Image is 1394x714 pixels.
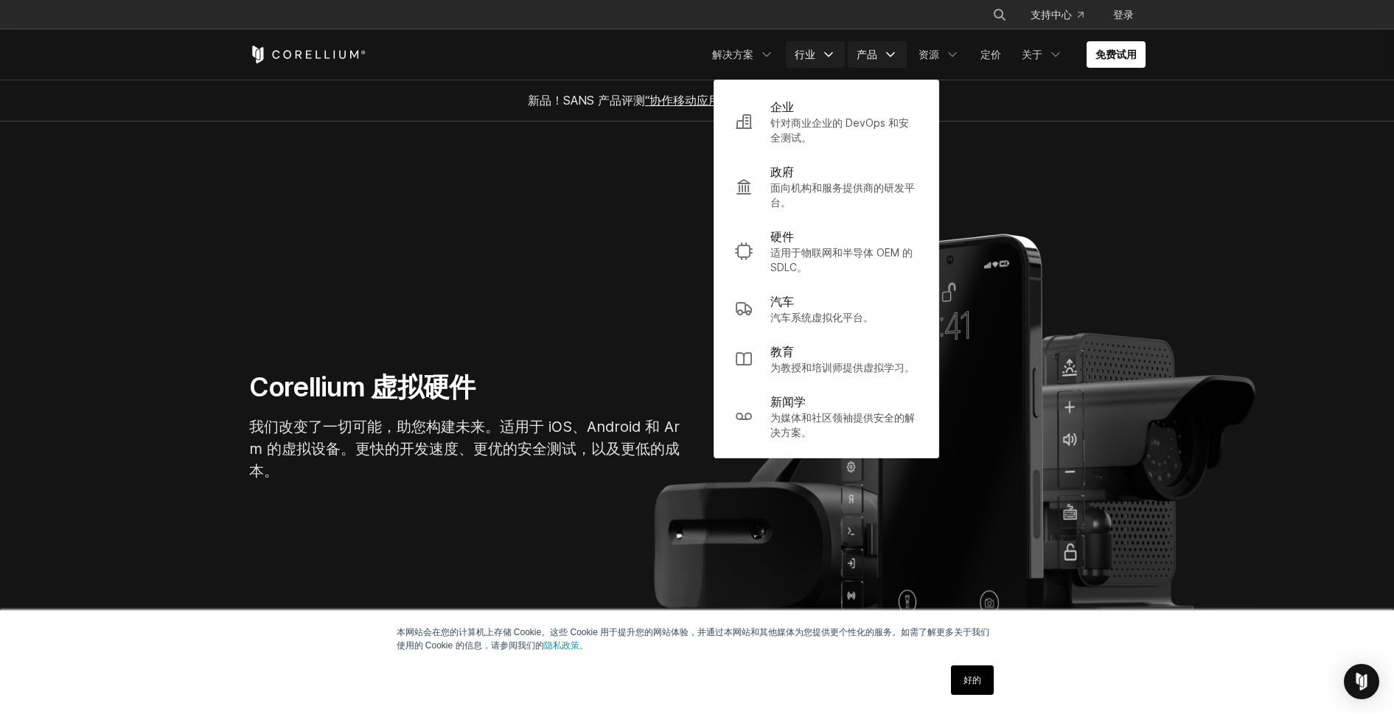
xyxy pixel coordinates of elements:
a: 企业 针对商业企业的 DevOps 和安全测试。 [723,89,930,154]
font: 教育 [770,344,794,359]
a: 汽车 汽车系统虚拟化平台。 [723,284,930,334]
a: 隐私政策。 [544,640,588,651]
font: 解决方案 [712,48,753,60]
font: 针对商业企业的 DevOps 和安全测试。 [770,116,909,144]
font: 支持中心 [1031,8,1072,21]
font: 新闻学 [770,394,806,409]
font: 关于 [1022,48,1042,60]
font: 硬件 [770,229,794,244]
a: 政府 面向机构和服务提供商的研发平台。 [723,154,930,219]
div: 打开 Intercom Messenger [1344,664,1379,699]
a: 科雷利姆之家 [249,46,366,63]
font: 新品！SANS 产品评测 [528,93,645,108]
font: 免费试用 [1095,48,1137,60]
font: 汽车系统虚拟化平台。 [770,311,874,323]
font: 为媒体和社区领袖提供安全的解决方案。 [770,411,915,438]
font: 产品 [857,48,877,60]
a: 好的 [951,665,994,695]
font: 登录 [1113,8,1134,21]
font: 汽车 [770,294,794,309]
font: 资源 [919,48,939,60]
font: 适用于物联网和半导体 OEM 的 SDLC。 [770,246,913,273]
div: 导航菜单 [703,41,1146,68]
a: 硬件 适用于物联网和半导体 OEM 的 SDLC。 [723,219,930,284]
font: 本网站会在您的计算机上存储 Cookie。这些 Cookie 用于提升您的网站体验，并通过本网站和其他媒体为您提供更个性化的服务。如需了解更多关于我们使用的 Cookie 的信息，请参阅我们的 [397,627,990,651]
a: 教育 为教授和培训师提供虚拟学习。 [723,334,930,384]
font: 企业 [770,99,794,114]
font: 政府 [770,164,794,179]
a: 新闻学 为媒体和社区领袖提供安全的解决方案。 [723,384,930,449]
button: 搜索 [986,1,1013,28]
font: 我们改变了一切可能，助您构建未来。适用于 iOS、Android 和 Arm 的虚拟设备。更快的开发速度、更优的安全测试，以及更低的成本。 [249,418,680,480]
font: Corellium 虚拟硬件 [249,371,475,403]
font: 好的 [963,675,981,685]
font: 定价 [980,48,1001,60]
font: 为教授和培训师提供虚拟学习。 [770,361,915,374]
div: 导航菜单 [975,1,1146,28]
a: “协作移动应用安全开发与分析” [645,93,807,108]
font: 面向机构和服务提供商的研发平台。 [770,181,915,209]
font: 行业 [795,48,815,60]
